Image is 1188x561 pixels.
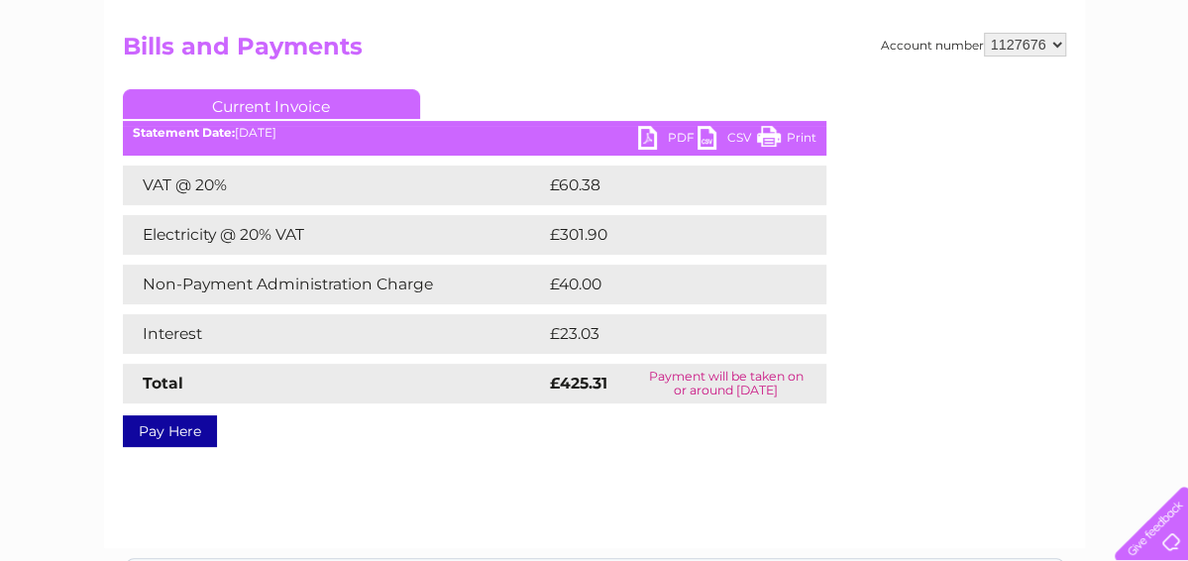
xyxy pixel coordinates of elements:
div: Clear Business is a trading name of Verastar Limited (registered in [GEOGRAPHIC_DATA] No. 3667643... [127,11,1063,96]
td: Electricity @ 20% VAT [123,215,545,255]
td: £301.90 [545,215,791,255]
strong: Total [143,374,183,393]
td: £40.00 [545,265,788,304]
a: Energy [889,84,932,99]
div: [DATE] [123,126,826,140]
a: Current Invoice [123,89,420,119]
a: Log out [1123,84,1169,99]
div: Account number [881,33,1066,56]
td: Interest [123,314,545,354]
a: Blog [1016,84,1044,99]
strong: £425.31 [550,374,607,393]
a: Print [757,126,816,155]
h2: Bills and Payments [123,33,1066,70]
td: VAT @ 20% [123,166,545,205]
a: Water [839,84,877,99]
td: £60.38 [545,166,787,205]
b: Statement Date: [133,125,235,140]
a: Contact [1056,84,1105,99]
a: PDF [638,126,698,155]
td: Non-Payment Administration Charge [123,265,545,304]
a: Telecoms [944,84,1004,99]
a: 0333 014 3131 [814,10,951,35]
a: Pay Here [123,415,217,447]
td: Payment will be taken on or around [DATE] [626,364,825,403]
img: logo.png [42,52,143,112]
td: £23.03 [545,314,786,354]
a: CSV [698,126,757,155]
